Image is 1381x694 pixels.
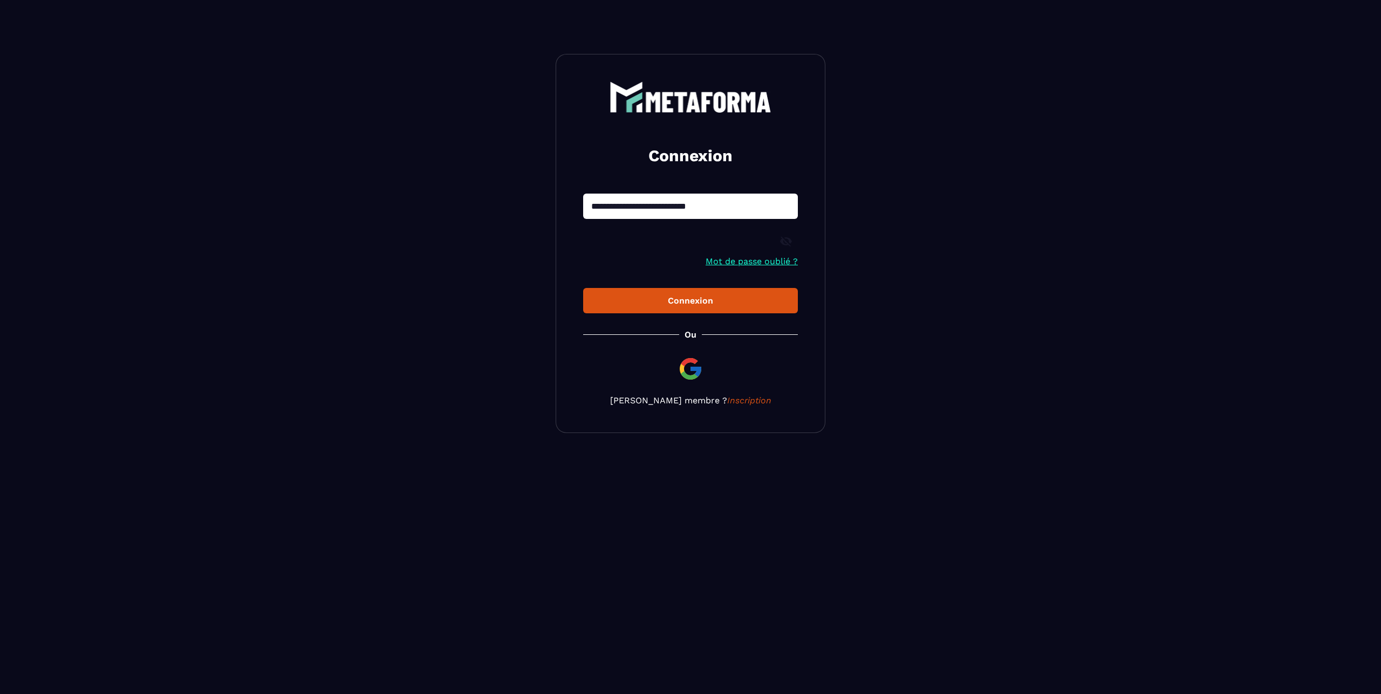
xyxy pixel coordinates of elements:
[583,395,798,406] p: [PERSON_NAME] membre ?
[583,81,798,113] a: logo
[610,81,771,113] img: logo
[592,296,789,306] div: Connexion
[596,145,785,167] h2: Connexion
[706,256,798,266] a: Mot de passe oublié ?
[678,356,703,382] img: google
[685,329,696,340] p: Ou
[583,288,798,313] button: Connexion
[727,395,771,406] a: Inscription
